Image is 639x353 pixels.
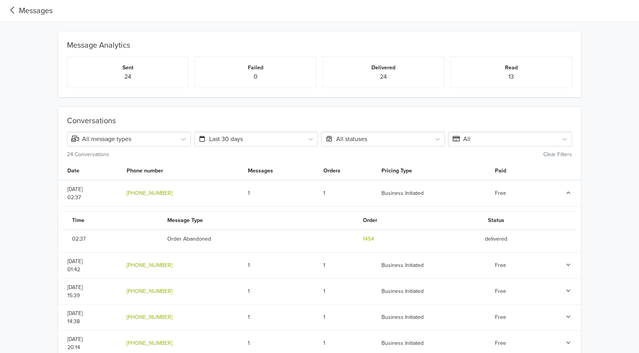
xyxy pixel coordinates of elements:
td: 1 [319,278,377,304]
span: [DATE] 20:14 [67,336,82,351]
span: [DATE] 01:42 [67,258,82,273]
th: Pricing Type [377,162,490,180]
div: Conversations [67,116,572,129]
span: Last 30 days [198,135,243,143]
span: Order Abandoned [167,235,211,243]
a: [PHONE_NUMBER] [127,340,172,346]
span: Business Initiated [381,262,424,269]
th: Time [63,211,164,229]
span: Business Initiated [381,190,424,196]
a: [PHONE_NUMBER] [127,262,172,269]
th: Messages [243,162,319,180]
td: 02:37 [63,230,164,248]
th: Orders [319,162,377,180]
small: 24 Conversations [67,151,109,158]
small: Delivered [371,64,395,71]
span: [DATE] 15:39 [67,284,82,299]
span: Free [495,340,506,346]
a: [PHONE_NUMBER] [127,314,172,320]
p: 24 [74,72,182,81]
td: 1 [243,252,319,278]
a: 1454 [363,235,374,243]
a: [PHONE_NUMBER] [127,288,172,294]
span: [DATE] 14:38 [67,310,82,325]
th: Status [440,211,552,229]
th: retry [552,211,576,229]
th: Order [360,211,440,229]
a: [PHONE_NUMBER] [127,190,172,196]
td: 1 [319,252,377,278]
td: 1 [319,304,377,330]
p: 0 [201,72,310,81]
small: Read [505,64,518,71]
span: Business Initiated [381,288,424,294]
span: All message types [71,135,131,143]
div: Message Analytics [64,31,575,53]
th: Date [58,162,122,180]
span: Free [495,314,506,320]
th: Message Type [164,211,360,229]
span: Business Initiated [381,340,424,346]
span: All [452,135,471,143]
span: Free [495,288,506,294]
span: delivered [485,235,507,243]
th: Paid [490,162,536,180]
span: Free [495,262,506,269]
small: Clear Filters [543,151,572,158]
span: [DATE] 02:37 [67,186,82,201]
span: Free [495,190,506,196]
p: 13 [457,72,565,81]
small: Sent [122,64,134,71]
span: All statuses [325,135,367,143]
small: Failed [248,64,263,71]
td: 1 [319,180,377,207]
a: Messages [6,5,53,17]
span: Business Initiated [381,314,424,320]
th: Phone number [122,162,243,180]
td: 1 [243,278,319,304]
p: 24 [329,72,438,81]
td: 1 [243,304,319,330]
td: 1 [243,180,319,207]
